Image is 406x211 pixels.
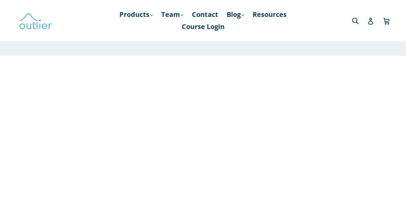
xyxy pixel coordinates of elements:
[19,11,52,30] img: Outlier Linguistics
[188,8,222,21] a: Contact
[249,8,290,21] a: Resources
[158,8,187,21] a: Team
[178,21,228,33] a: Course Login
[116,8,156,21] a: Products
[223,8,248,21] a: Blog
[350,14,369,27] input: Search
